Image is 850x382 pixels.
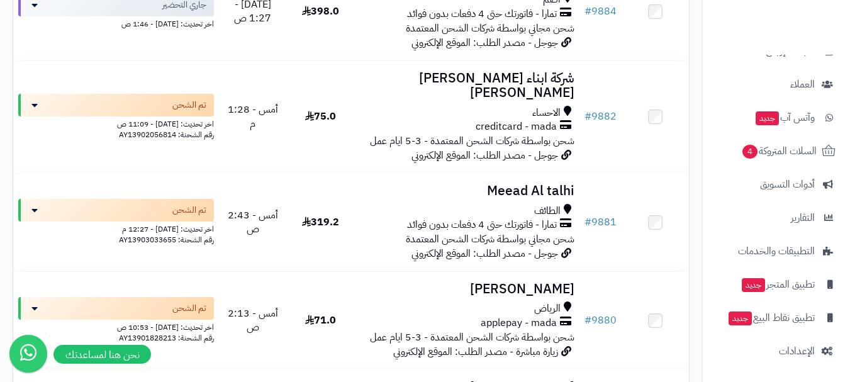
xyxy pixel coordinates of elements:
[406,21,574,36] span: شحن مجاني بواسطة شركات الشحن المعتمدة
[18,116,214,130] div: اخر تحديث: [DATE] - 11:09 ص
[710,303,842,333] a: تطبيق نقاط البيعجديد
[741,142,817,160] span: السلات المتروكة
[754,109,815,126] span: وآتس آب
[584,4,617,19] a: #9884
[760,176,815,193] span: أدوات التسويق
[359,184,574,198] h3: Meead Al talhi
[359,71,574,100] h3: شركة ابناء [PERSON_NAME] [PERSON_NAME]
[584,109,617,124] a: #9882
[710,203,842,233] a: التقارير
[584,109,591,124] span: #
[584,215,617,230] a: #9881
[302,215,339,230] span: 319.2
[370,330,574,345] span: شحن بواسطة شركات الشحن المعتمدة - 3-5 ايام عمل
[119,129,214,140] span: رقم الشحنة: AY13902056814
[407,218,557,232] span: تمارا - فاتورتك حتى 4 دفعات بدون فوائد
[584,215,591,230] span: #
[18,16,214,30] div: اخر تحديث: [DATE] - 1:46 ص
[172,204,206,216] span: تم الشحن
[411,246,558,261] span: جوجل - مصدر الطلب: الموقع الإلكتروني
[406,232,574,247] span: شحن مجاني بواسطة شركات الشحن المعتمدة
[228,102,278,132] span: أمس - 1:28 م
[710,136,842,166] a: السلات المتروكة4
[18,222,214,235] div: اخر تحديث: [DATE] - 12:27 م
[302,4,339,19] span: 398.0
[710,169,842,199] a: أدوات التسويق
[738,242,815,260] span: التطبيقات والخدمات
[584,313,591,328] span: #
[228,208,278,237] span: أمس - 2:43 ص
[741,276,815,293] span: تطبيق المتجر
[710,336,842,366] a: الإعدادات
[584,313,617,328] a: #9880
[18,320,214,333] div: اخر تحديث: [DATE] - 10:53 ص
[228,306,278,335] span: أمس - 2:13 ص
[791,209,815,227] span: التقارير
[742,278,765,292] span: جديد
[534,204,561,218] span: الطائف
[532,106,561,120] span: الاحساء
[411,148,558,163] span: جوجل - مصدر الطلب: الموقع الإلكتروني
[119,234,214,245] span: رقم الشحنة: AY13903033655
[534,301,561,316] span: الرياض
[710,236,842,266] a: التطبيقات والخدمات
[411,35,558,50] span: جوجل - مصدر الطلب: الموقع الإلكتروني
[370,133,574,149] span: شحن بواسطة شركات الشحن المعتمدة - 3-5 ايام عمل
[742,145,758,159] span: 4
[407,7,557,21] span: تمارا - فاتورتك حتى 4 دفعات بدون فوائد
[756,111,779,125] span: جديد
[779,342,815,360] span: الإعدادات
[476,120,557,134] span: creditcard - mada
[393,344,558,359] span: زيارة مباشرة - مصدر الطلب: الموقع الإلكتروني
[790,76,815,93] span: العملاء
[727,309,815,327] span: تطبيق نقاط البيع
[764,9,838,36] img: logo-2.png
[584,4,591,19] span: #
[172,302,206,315] span: تم الشحن
[729,312,752,325] span: جديد
[119,332,214,344] span: رقم الشحنة: AY13901828213
[305,313,336,328] span: 71.0
[305,109,336,124] span: 75.0
[710,69,842,99] a: العملاء
[710,103,842,133] a: وآتس آبجديد
[359,282,574,296] h3: [PERSON_NAME]
[481,316,557,330] span: applepay - mada
[710,269,842,300] a: تطبيق المتجرجديد
[172,99,206,111] span: تم الشحن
